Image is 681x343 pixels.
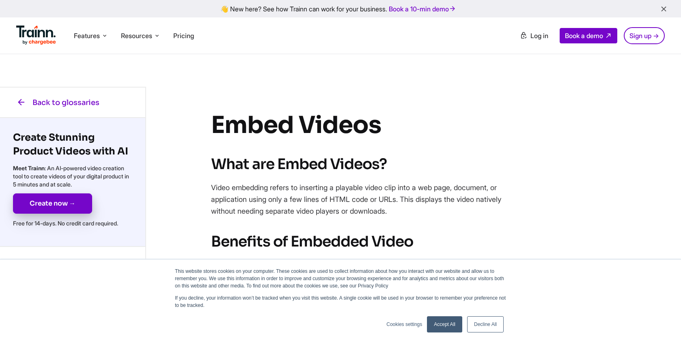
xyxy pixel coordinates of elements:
a: Accept All [427,316,462,332]
span: Book a demo [565,32,603,40]
b: Meet Trainn [13,165,45,171]
p: If you decline, your information won’t be tracked when you visit this website. A single cookie wi... [175,294,506,309]
a: Decline All [467,316,504,332]
h1: Embed Videos [211,111,515,139]
h2: Benefits of Embedded Video [211,232,515,252]
p: : An AI-powered video creation tool to create videos of your digital product in 5 minutes and at ... [13,164,129,189]
div: 👋 New here? See how Trainn can work for your business. [5,5,676,13]
a: Create now → [13,193,92,214]
h3: Create Stunning Product Videos with AI [13,131,129,158]
p: This website stores cookies on your computer. These cookies are used to collect information about... [175,268,506,289]
span: Features [74,31,100,40]
img: Trainn Logo [16,26,56,45]
a: Cookies settings [386,321,422,328]
span: Log in [530,32,548,40]
a: Book a demo [560,28,617,43]
p: Video embedding refers to inserting a playable video clip into a web page, document, or applicati... [211,182,515,217]
p: Free for 14-days. No credit card required. [13,219,129,227]
a: Pricing [173,32,194,40]
a: Sign up → [624,27,665,44]
a: Book a 10-min demo [387,3,458,15]
a: Log in [515,28,553,43]
span: Resources [121,31,152,40]
h2: What are Embed Videos? [211,154,515,174]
